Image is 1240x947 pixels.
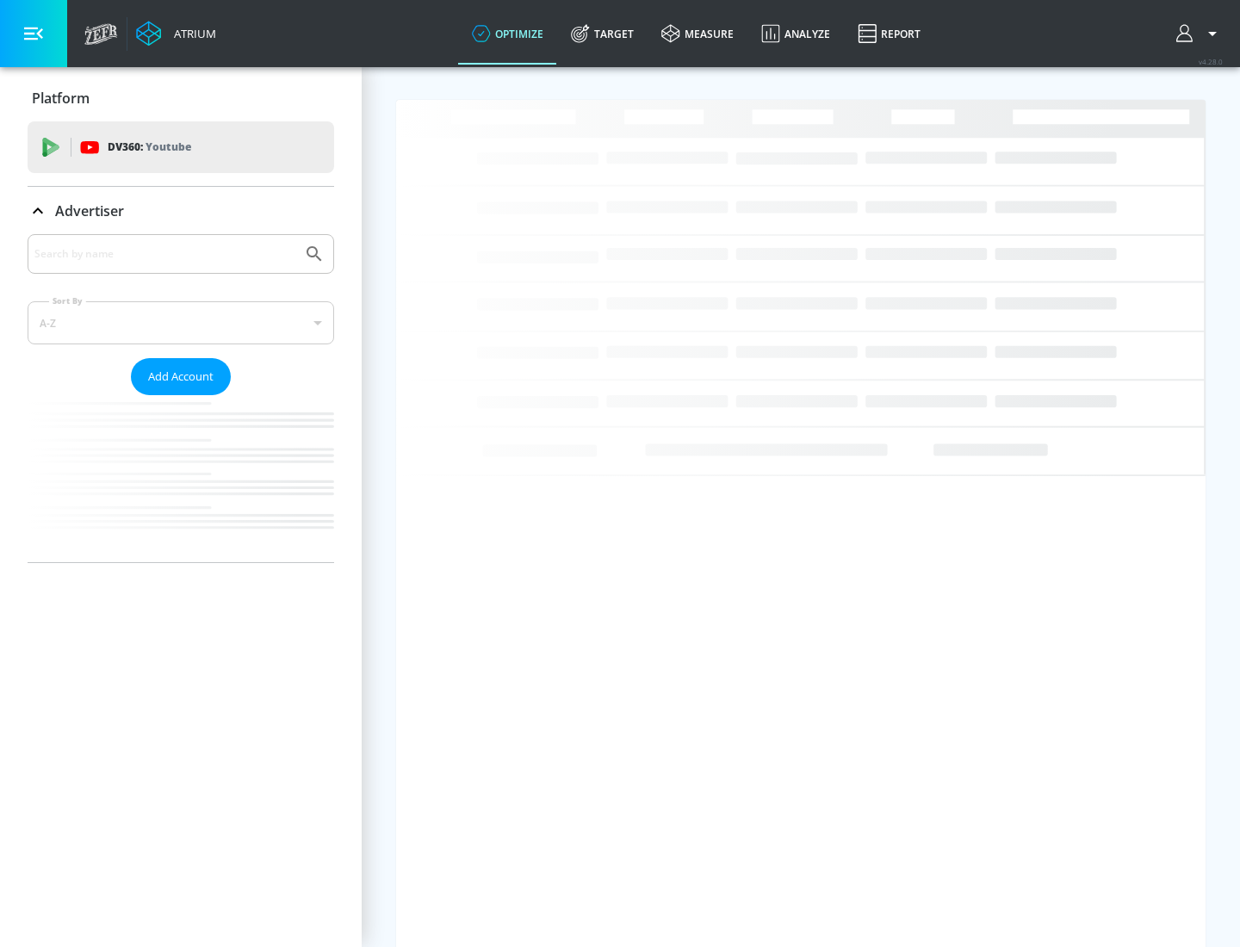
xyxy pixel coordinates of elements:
div: Advertiser [28,234,334,562]
div: Platform [28,74,334,122]
a: Analyze [747,3,844,65]
a: optimize [458,3,557,65]
label: Sort By [49,295,86,306]
span: v 4.28.0 [1199,57,1223,66]
input: Search by name [34,243,295,265]
p: DV360: [108,138,191,157]
a: measure [648,3,747,65]
a: Report [844,3,934,65]
a: Target [557,3,648,65]
a: Atrium [136,21,216,46]
button: Add Account [131,358,231,395]
nav: list of Advertiser [28,395,334,562]
p: Advertiser [55,201,124,220]
p: Youtube [146,138,191,156]
div: A-Z [28,301,334,344]
div: Advertiser [28,187,334,235]
div: DV360: Youtube [28,121,334,173]
div: Atrium [167,26,216,41]
p: Platform [32,89,90,108]
span: Add Account [148,367,214,387]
